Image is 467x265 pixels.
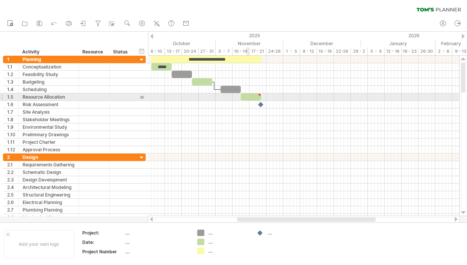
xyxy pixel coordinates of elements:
div: 27 - 31 [199,47,216,55]
div: Site Analysis [23,108,75,116]
div: 22-26 [334,47,351,55]
div: Resource Allocation [23,93,75,101]
div: 2.4 [7,184,18,191]
div: 2.1 [7,161,18,168]
div: Risk Assessment [23,101,75,108]
div: 2 - 6 [435,47,452,55]
div: Resource [82,48,105,56]
div: 1 - 5 [283,47,300,55]
div: October 2025 [138,40,216,47]
div: 1.3 [7,78,18,85]
div: 6 - 10 [148,47,165,55]
div: November 2025 [216,40,283,47]
div: .... [125,248,188,255]
div: Project Charter [23,139,75,146]
div: 2.3 [7,176,18,183]
div: Design Development [23,176,75,183]
div: 1.7 [7,108,18,116]
div: Date: [82,239,124,245]
div: 19 - 23 [402,47,419,55]
div: 8 - 12 [300,47,317,55]
div: 5 - 9 [368,47,385,55]
div: Architectural Modeling [23,184,75,191]
div: Plumbing Planning [23,206,75,213]
div: 26-30 [419,47,435,55]
div: 1.12 [7,146,18,153]
div: January 2026 [361,40,435,47]
div: scroll to activity [138,93,145,101]
div: 29 - 2 [351,47,368,55]
div: .... [125,239,188,245]
div: Schematic Design [23,169,75,176]
div: 13 - 17 [165,47,182,55]
div: 2.6 [7,199,18,206]
div: 1.11 [7,139,18,146]
div: 3 - 7 [216,47,233,55]
div: Stakeholder Meetings [23,116,75,123]
div: .... [208,230,249,236]
div: December 2025 [283,40,361,47]
div: Environmental Study [23,123,75,131]
div: Electrical Planning [23,199,75,206]
div: Status [113,48,130,56]
div: 2.8 [7,214,18,221]
div: .... [208,248,249,254]
div: Structural Engineering [23,191,75,198]
div: 1.6 [7,101,18,108]
div: Add your own logo [4,230,74,258]
div: 17 - 21 [249,47,266,55]
div: Preliminary Drawings [23,131,75,138]
div: 2.5 [7,191,18,198]
div: 2 [7,154,18,161]
div: 1.1 [7,63,18,70]
div: 1.4 [7,86,18,93]
div: Project Number [82,248,124,255]
div: Approval Process [23,146,75,153]
div: .... [268,230,308,236]
div: Mechanical Systems Design [23,214,75,221]
div: Planning [23,56,75,63]
div: 1.9 [7,123,18,131]
div: 2.7 [7,206,18,213]
div: 15 - 19 [317,47,334,55]
div: 20-24 [182,47,199,55]
div: 24-28 [266,47,283,55]
div: 1.5 [7,93,18,101]
div: .... [208,239,249,245]
div: 1.10 [7,131,18,138]
div: Activity [22,48,74,56]
div: Requirements Gathering [23,161,75,168]
div: Budgeting [23,78,75,85]
div: .... [125,230,188,236]
div: Conceptualization [23,63,75,70]
div: 12 - 16 [385,47,402,55]
div: Feasibility Study [23,71,75,78]
div: Scheduling [23,86,75,93]
div: 2.2 [7,169,18,176]
div: Design [23,154,75,161]
div: 1 [7,56,18,63]
div: 1.2 [7,71,18,78]
div: 1.8 [7,116,18,123]
div: Project: [82,230,124,236]
div: 10 - 14 [233,47,249,55]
